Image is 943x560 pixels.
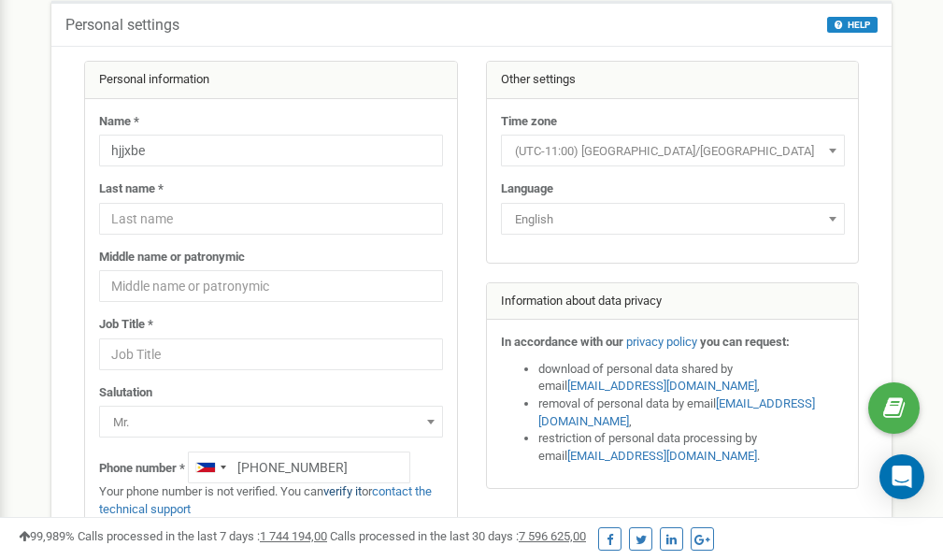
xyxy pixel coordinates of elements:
[323,484,362,498] a: verify it
[189,452,232,482] div: Telephone country code
[507,138,838,165] span: (UTC-11:00) Pacific/Midway
[99,484,432,516] a: contact the technical support
[188,452,410,483] input: +1-800-555-55-55
[879,454,924,499] div: Open Intercom Messenger
[99,483,443,518] p: Your phone number is not verified. You can or
[487,62,859,99] div: Other settings
[99,270,443,302] input: Middle name or patronymic
[567,379,757,393] a: [EMAIL_ADDRESS][DOMAIN_NAME]
[501,335,623,349] strong: In accordance with our
[501,135,845,166] span: (UTC-11:00) Pacific/Midway
[99,249,245,266] label: Middle name or patronymic
[538,395,845,430] li: removal of personal data by email ,
[99,180,164,198] label: Last name *
[700,335,790,349] strong: you can request:
[99,338,443,370] input: Job Title
[501,180,553,198] label: Language
[626,335,697,349] a: privacy policy
[501,113,557,131] label: Time zone
[538,396,815,428] a: [EMAIL_ADDRESS][DOMAIN_NAME]
[78,529,327,543] span: Calls processed in the last 7 days :
[19,529,75,543] span: 99,989%
[85,62,457,99] div: Personal information
[501,203,845,235] span: English
[519,529,586,543] u: 7 596 625,00
[567,449,757,463] a: [EMAIL_ADDRESS][DOMAIN_NAME]
[99,460,185,478] label: Phone number *
[99,316,153,334] label: Job Title *
[538,430,845,465] li: restriction of personal data processing by email .
[827,17,878,33] button: HELP
[99,135,443,166] input: Name
[330,529,586,543] span: Calls processed in the last 30 days :
[487,283,859,321] div: Information about data privacy
[99,113,139,131] label: Name *
[99,406,443,438] span: Mr.
[538,361,845,395] li: download of personal data shared by email ,
[507,207,838,233] span: English
[65,17,179,34] h5: Personal settings
[99,203,443,235] input: Last name
[106,409,436,436] span: Mr.
[260,529,327,543] u: 1 744 194,00
[99,384,152,402] label: Salutation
